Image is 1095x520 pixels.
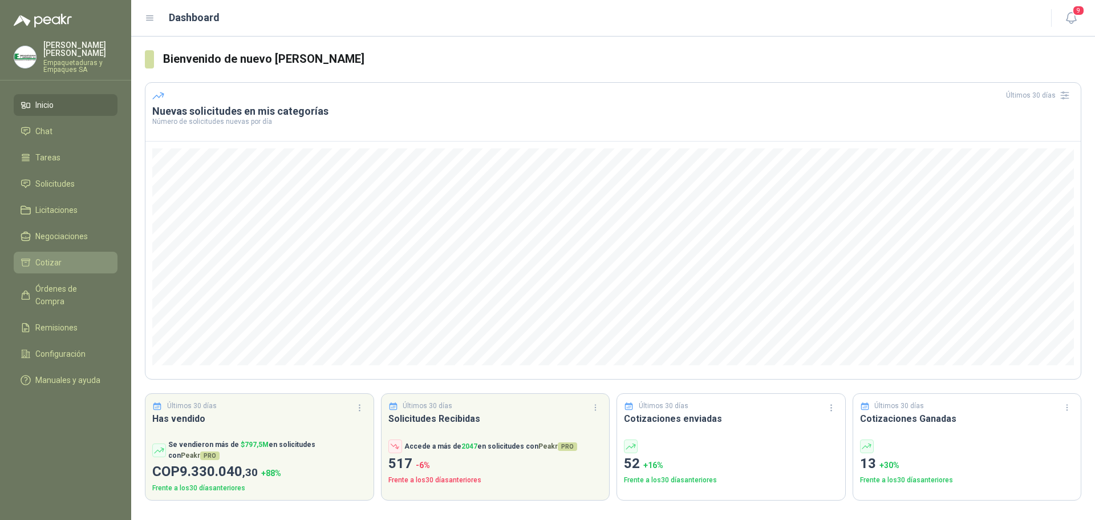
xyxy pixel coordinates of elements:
p: Últimos 30 días [403,401,452,412]
p: Últimos 30 días [639,401,688,412]
h3: Solicitudes Recibidas [388,412,603,426]
p: Número de solicitudes nuevas por día [152,118,1074,125]
a: Configuración [14,343,117,365]
h3: Cotizaciones Ganadas [860,412,1074,426]
span: Tareas [35,151,60,164]
span: Manuales y ayuda [35,374,100,386]
span: + 16 % [643,461,663,470]
a: Negociaciones [14,225,117,247]
p: Frente a los 30 días anteriores [860,475,1074,486]
p: Últimos 30 días [167,401,217,412]
span: 9.330.040 [180,463,258,479]
span: Solicitudes [35,178,75,190]
img: Company Logo [14,46,36,68]
p: Frente a los 30 días anteriores [624,475,838,486]
img: Logo peakr [14,14,72,27]
h3: Bienvenido de nuevo [PERSON_NAME] [163,50,1081,68]
span: Peakr [181,452,220,459]
a: Órdenes de Compra [14,278,117,312]
p: Empaquetaduras y Empaques SA [43,59,117,73]
p: 517 [388,453,603,475]
p: Frente a los 30 días anteriores [152,483,367,494]
span: Peakr [538,442,577,450]
a: Cotizar [14,252,117,273]
span: Órdenes de Compra [35,283,107,308]
a: Remisiones [14,317,117,338]
div: Últimos 30 días [1006,86,1074,104]
p: 52 [624,453,838,475]
a: Solicitudes [14,173,117,195]
h3: Nuevas solicitudes en mis categorías [152,104,1074,118]
span: Negociaciones [35,230,88,243]
a: Tareas [14,147,117,168]
span: Configuración [35,348,86,360]
a: Licitaciones [14,199,117,221]
span: Inicio [35,99,54,111]
p: COP [152,461,367,483]
span: 9 [1072,5,1085,16]
a: Inicio [14,94,117,116]
p: Frente a los 30 días anteriores [388,475,603,486]
span: PRO [200,452,220,460]
span: + 30 % [879,461,899,470]
span: Cotizar [35,256,62,269]
span: Remisiones [35,321,78,334]
span: PRO [558,442,577,451]
span: Licitaciones [35,204,78,216]
a: Manuales y ayuda [14,369,117,391]
span: Chat [35,125,52,138]
h3: Cotizaciones enviadas [624,412,838,426]
h3: Has vendido [152,412,367,426]
a: Chat [14,120,117,142]
p: Accede a más de en solicitudes con [404,441,577,452]
p: 13 [860,453,1074,475]
span: + 88 % [261,469,281,478]
p: Se vendieron más de en solicitudes con [168,440,367,461]
span: ,30 [242,466,258,479]
button: 9 [1061,8,1081,29]
span: 2047 [461,442,477,450]
p: [PERSON_NAME] [PERSON_NAME] [43,41,117,57]
span: $ 797,5M [241,441,269,449]
p: Últimos 30 días [874,401,924,412]
h1: Dashboard [169,10,220,26]
span: -6 % [416,461,430,470]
